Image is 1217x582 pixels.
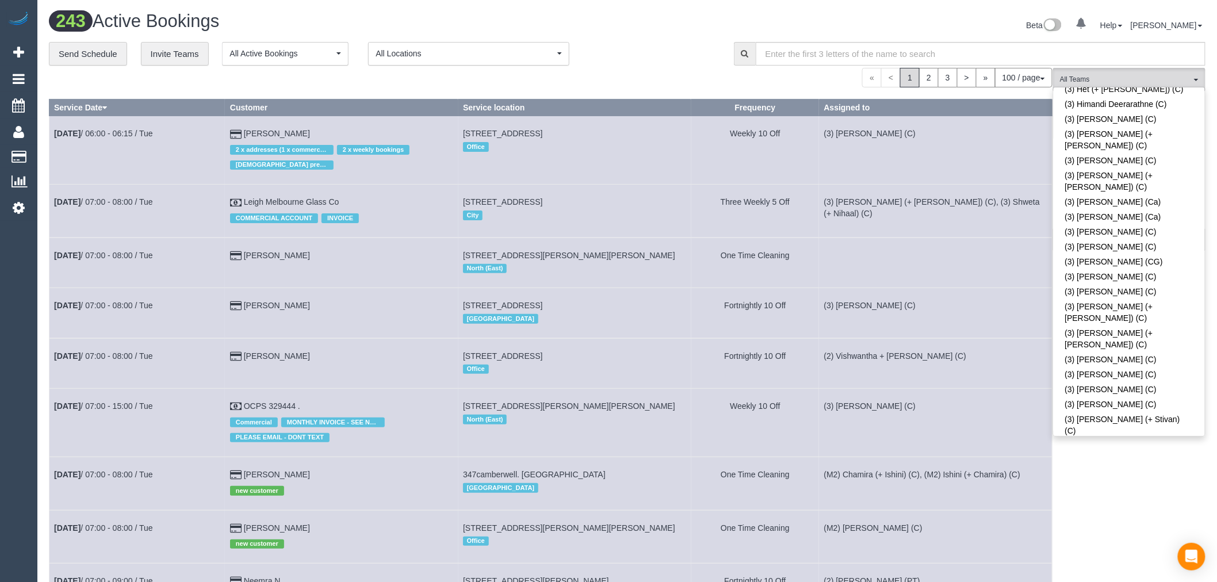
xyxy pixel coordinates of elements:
[244,470,310,479] a: [PERSON_NAME]
[230,403,242,411] i: Check Payment
[1054,112,1205,127] a: (3) [PERSON_NAME] (C)
[458,116,691,185] td: Service location
[1054,127,1205,153] a: (3) [PERSON_NAME] (+ [PERSON_NAME]) (C)
[463,480,686,495] div: Location
[49,238,225,288] td: Schedule date
[463,129,542,138] span: [STREET_ADDRESS]
[691,288,819,338] td: Frequency
[230,418,278,427] span: Commercial
[54,301,153,310] a: [DATE]/ 07:00 - 08:00 / Tue
[281,418,385,427] span: MONTHLY INVOICE - SEE NOTES
[691,238,819,288] td: Frequency
[1053,68,1205,91] button: All Teams
[225,389,458,457] td: Customer
[7,12,30,28] a: Automaid Logo
[819,116,1052,185] td: Assigned to
[54,351,153,361] a: [DATE]/ 07:00 - 08:00 / Tue
[463,264,507,273] span: North (East)
[337,145,410,154] span: 2 x weekly bookings
[819,238,1052,288] td: Assigned to
[463,261,686,276] div: Location
[1054,209,1205,224] a: (3) [PERSON_NAME] (Ca)
[691,389,819,457] td: Frequency
[1054,284,1205,299] a: (3) [PERSON_NAME] (C)
[976,68,996,87] a: »
[463,365,488,374] span: Office
[230,131,242,139] i: Credit Card Payment
[1054,269,1205,284] a: (3) [PERSON_NAME] (C)
[1131,21,1203,30] a: [PERSON_NAME]
[1054,352,1205,367] a: (3) [PERSON_NAME] (C)
[49,510,225,563] td: Schedule date
[463,537,488,546] span: Office
[49,42,127,66] a: Send Schedule
[1054,239,1205,254] a: (3) [PERSON_NAME] (C)
[54,470,153,479] a: [DATE]/ 07:00 - 08:00 / Tue
[244,401,300,411] a: OCPS 329444 .
[225,510,458,563] td: Customer
[1060,75,1191,85] span: All Teams
[819,288,1052,338] td: Assigned to
[230,471,242,479] i: Credit Card Payment
[244,129,310,138] a: [PERSON_NAME]
[458,288,691,338] td: Service location
[463,351,542,361] span: [STREET_ADDRESS]
[244,523,310,533] a: [PERSON_NAME]
[54,401,81,411] b: [DATE]
[244,301,310,310] a: [PERSON_NAME]
[54,197,153,206] a: [DATE]/ 07:00 - 08:00 / Tue
[458,510,691,563] td: Service location
[1054,224,1205,239] a: (3) [PERSON_NAME] (C)
[463,210,483,220] span: City
[1054,326,1205,352] a: (3) [PERSON_NAME] (+ [PERSON_NAME]) (C)
[463,523,675,533] span: [STREET_ADDRESS][PERSON_NAME][PERSON_NAME]
[49,116,225,185] td: Schedule date
[49,338,225,388] td: Schedule date
[1054,97,1205,112] a: (3) Himandi Deerarathne (C)
[54,197,81,206] b: [DATE]
[819,510,1052,563] td: Assigned to
[691,457,819,510] td: Frequency
[54,129,153,138] a: [DATE]/ 06:00 - 06:15 / Tue
[691,185,819,238] td: Frequency
[1054,168,1205,194] a: (3) [PERSON_NAME] (+ [PERSON_NAME]) (C)
[463,534,686,549] div: Location
[1027,21,1062,30] a: Beta
[230,433,330,442] span: PLEASE EMAIL - DONT TEXT
[225,338,458,388] td: Customer
[49,99,225,116] th: Service Date
[1054,367,1205,382] a: (3) [PERSON_NAME] (C)
[54,251,153,260] a: [DATE]/ 07:00 - 08:00 / Tue
[54,301,81,310] b: [DATE]
[819,99,1052,116] th: Assigned to
[230,160,334,170] span: [DEMOGRAPHIC_DATA] preferred
[376,48,554,59] span: All Locations
[995,68,1053,87] button: 100 / page
[49,185,225,238] td: Schedule date
[691,510,819,563] td: Frequency
[225,185,458,238] td: Customer
[230,539,284,549] span: new customer
[458,457,691,510] td: Service location
[819,338,1052,388] td: Assigned to
[230,252,242,260] i: Credit Card Payment
[141,42,209,66] a: Invite Teams
[49,389,225,457] td: Schedule date
[1178,543,1205,570] div: Open Intercom Messenger
[463,311,686,326] div: Location
[862,68,1053,87] nav: Pagination navigation
[957,68,977,87] a: >
[463,197,542,206] span: [STREET_ADDRESS]
[1054,299,1205,326] a: (3) [PERSON_NAME] (+ [PERSON_NAME]) (C)
[1054,153,1205,168] a: (3) [PERSON_NAME] (C)
[463,142,488,151] span: Office
[819,457,1052,510] td: Assigned to
[691,99,819,116] th: Frequency
[1054,82,1205,97] a: (3) Het (+ [PERSON_NAME]) (C)
[691,338,819,388] td: Frequency
[225,288,458,338] td: Customer
[230,486,284,495] span: new customer
[49,10,93,32] span: 243
[54,401,153,411] a: [DATE]/ 07:00 - 15:00 / Tue
[225,116,458,185] td: Customer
